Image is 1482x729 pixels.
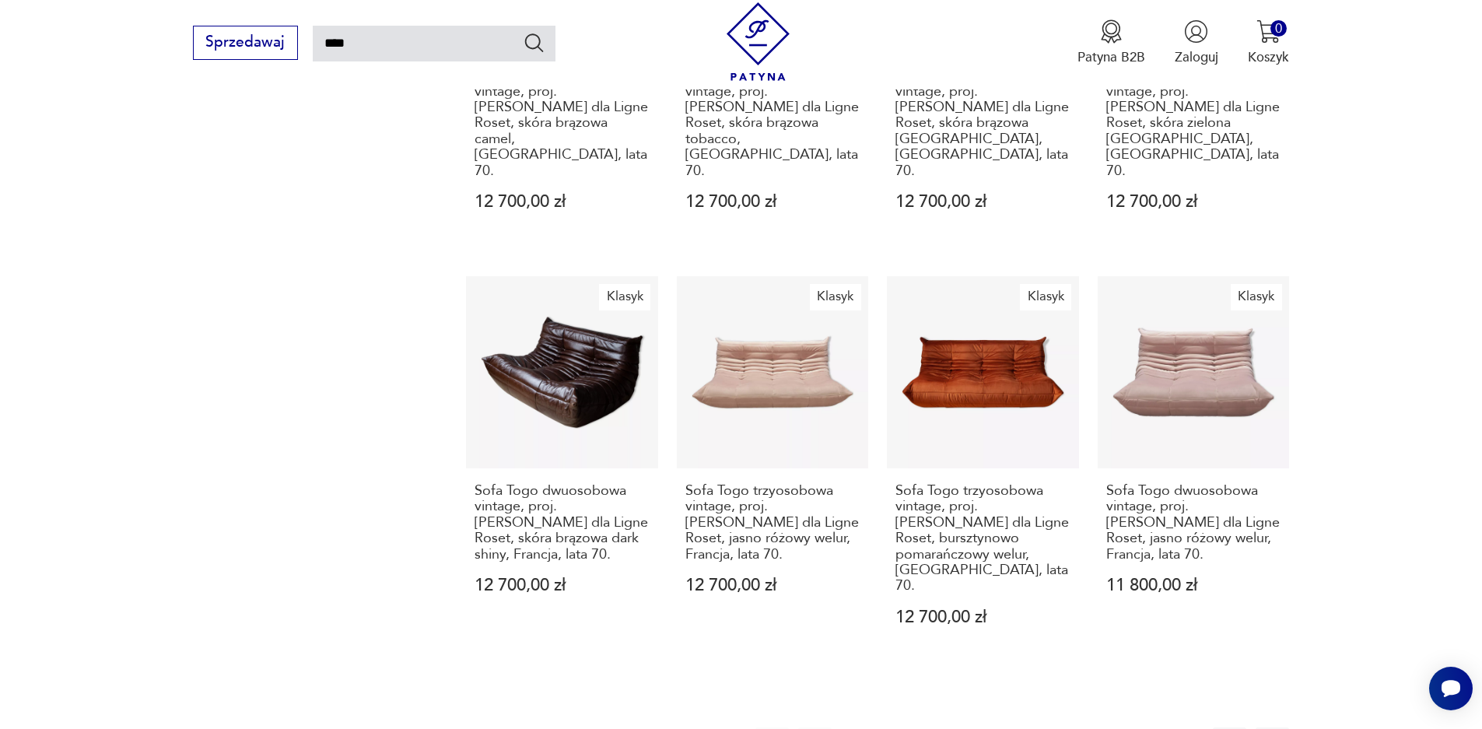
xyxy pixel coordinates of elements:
[1248,48,1289,66] p: Koszyk
[1106,194,1281,210] p: 12 700,00 zł
[1429,667,1473,710] iframe: Smartsupp widget button
[1099,19,1123,44] img: Ikona medalu
[475,577,650,594] p: 12 700,00 zł
[1077,19,1145,66] button: Patyna B2B
[887,276,1079,662] a: KlasykSofa Togo trzyosobowa vintage, proj. M. Ducaroy dla Ligne Roset, bursztynowo pomarańczowy w...
[685,483,860,563] h3: Sofa Togo trzyosobowa vintage, proj. [PERSON_NAME] dla Ligne Roset, jasno różowy welur, Francja, ...
[475,483,650,563] h3: Sofa Togo dwuosobowa vintage, proj. [PERSON_NAME] dla Ligne Roset, skóra brązowa dark shiny, Fran...
[475,194,650,210] p: 12 700,00 zł
[1248,19,1289,66] button: 0Koszyk
[895,194,1070,210] p: 12 700,00 zł
[677,276,869,662] a: KlasykSofa Togo trzyosobowa vintage, proj. M. Ducaroy dla Ligne Roset, jasno różowy welur, Francj...
[523,31,545,54] button: Szukaj
[1175,48,1218,66] p: Zaloguj
[1077,19,1145,66] a: Ikona medaluPatyna B2B
[1106,68,1281,179] h3: Sofa Togo dwuosobowa vintage, proj. [PERSON_NAME] dla Ligne Roset, skóra zielona [GEOGRAPHIC_DATA...
[1256,19,1281,44] img: Ikona koszyka
[466,276,658,662] a: KlasykSofa Togo dwuosobowa vintage, proj. M. Ducaroy dla Ligne Roset, skóra brązowa dark shiny, F...
[1184,19,1208,44] img: Ikonka użytkownika
[1077,48,1145,66] p: Patyna B2B
[1270,20,1287,37] div: 0
[895,483,1070,594] h3: Sofa Togo trzyosobowa vintage, proj. [PERSON_NAME] dla Ligne Roset, bursztynowo pomarańczowy welu...
[1106,483,1281,563] h3: Sofa Togo dwuosobowa vintage, proj. [PERSON_NAME] dla Ligne Roset, jasno różowy welur, Francja, l...
[1098,276,1290,662] a: KlasykSofa Togo dwuosobowa vintage, proj. M. Ducaroy dla Ligne Roset, jasno różowy welur, Francja...
[685,68,860,179] h3: Sofa Togo dwuosobowa vintage, proj. [PERSON_NAME] dla Ligne Roset, skóra brązowa tobacco, [GEOGRA...
[895,68,1070,179] h3: Sofa Togo dwuosobowa vintage, proj. [PERSON_NAME] dla Ligne Roset, skóra brązowa [GEOGRAPHIC_DATA...
[475,68,650,179] h3: Sofa Togo dwuosobowa vintage, proj. [PERSON_NAME] dla Ligne Roset, skóra brązowa camel, [GEOGRAPH...
[193,26,298,60] button: Sprzedawaj
[685,194,860,210] p: 12 700,00 zł
[1106,577,1281,594] p: 11 800,00 zł
[1175,19,1218,66] button: Zaloguj
[685,577,860,594] p: 12 700,00 zł
[193,37,298,50] a: Sprzedawaj
[895,609,1070,626] p: 12 700,00 zł
[719,2,797,81] img: Patyna - sklep z meblami i dekoracjami vintage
